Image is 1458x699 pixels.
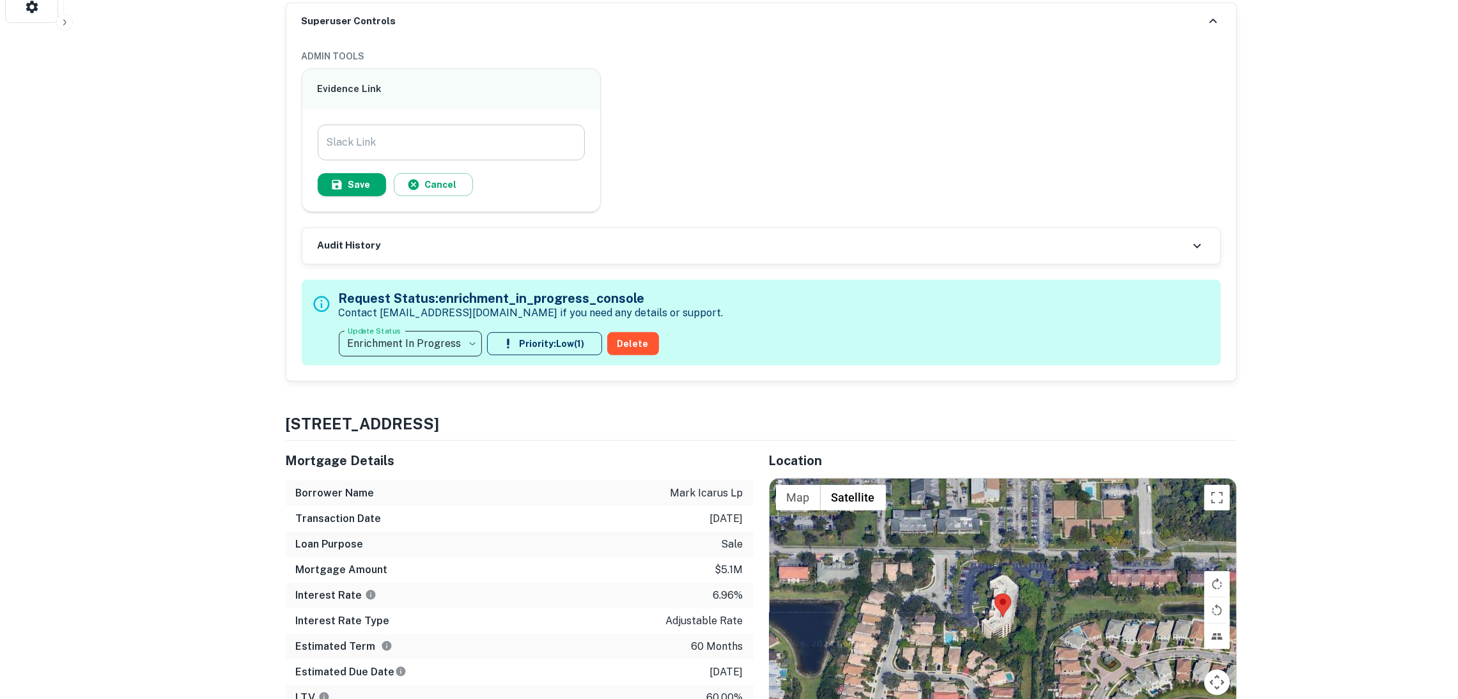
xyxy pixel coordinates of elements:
[339,305,724,321] p: Contact [EMAIL_ADDRESS][DOMAIN_NAME] if you need any details or support.
[318,173,386,196] button: Save
[607,332,659,355] button: Delete
[296,537,364,552] h6: Loan Purpose
[302,49,1221,63] h6: ADMIN TOOLS
[339,326,482,362] div: Enrichment In Progress
[296,588,376,603] h6: Interest Rate
[286,412,1237,435] h4: [STREET_ADDRESS]
[722,537,743,552] p: sale
[713,588,743,603] p: 6.96%
[381,640,392,652] svg: Term is based on a standard schedule for this type of loan.
[318,82,586,96] h6: Evidence Link
[776,485,821,511] button: Show street map
[318,238,381,253] h6: Audit History
[296,664,407,680] h6: Estimated Due Date
[348,325,401,336] label: Update Status
[710,511,743,526] p: [DATE]
[671,486,743,501] p: mark icarus lp
[821,485,886,511] button: Show satellite imagery
[296,486,375,501] h6: Borrower Name
[296,511,382,526] h6: Transaction Date
[692,639,743,654] p: 60 months
[715,562,743,578] p: $5.1m
[395,666,407,677] svg: Estimate is based on a standard schedule for this type of loan.
[365,589,376,601] svg: The interest rates displayed on the website are for informational purposes only and may be report...
[286,451,754,470] h5: Mortgage Details
[339,289,724,308] h5: Request Status: enrichment_in_progress_console
[769,451,1237,470] h5: Location
[666,613,743,629] p: adjustable rate
[1204,624,1230,649] button: Tilt map
[1204,670,1230,695] button: Map camera controls
[302,14,396,29] h6: Superuser Controls
[1204,597,1230,623] button: Rotate map counterclockwise
[296,613,390,629] h6: Interest Rate Type
[487,332,602,355] button: Priority:Low(1)
[296,639,392,654] h6: Estimated Term
[1204,571,1230,597] button: Rotate map clockwise
[710,664,743,680] p: [DATE]
[1204,485,1230,511] button: Toggle fullscreen view
[394,173,473,196] button: Cancel
[1394,597,1458,658] iframe: Chat Widget
[296,562,388,578] h6: Mortgage Amount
